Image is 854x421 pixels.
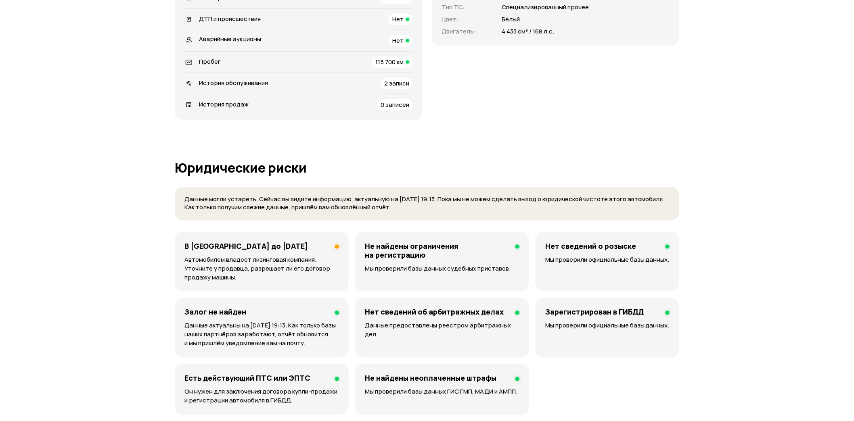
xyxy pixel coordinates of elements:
[175,160,679,175] h1: Юридические риски
[442,27,492,36] p: Двигатель :
[381,100,409,109] span: 0 записей
[545,255,670,264] p: Мы проверили официальные базы данных.
[384,79,409,88] span: 2 записи
[365,388,519,396] p: Мы проверили базы данных ГИС ГМП, МАДИ и АМПП.
[365,308,504,317] h4: Нет сведений об арбитражных делах
[184,242,308,250] h4: В [GEOGRAPHIC_DATA] до [DATE]
[502,27,554,36] p: 4 433 см³ / 168 л.с.
[184,321,339,348] p: Данные актуальны на [DATE] 19:13. Как только базы наших партнёров заработают, отчёт обновится и м...
[199,35,261,43] span: Аварийные аукционы
[184,195,670,212] p: Данные могли устареть. Сейчас вы видите информацию, актуальную на [DATE] 19:13. Пока мы не можем ...
[365,321,519,339] p: Данные предоставлены реестром арбитражных дел.
[184,308,246,317] h4: Залог не найден
[502,3,589,12] p: Специализированный прочее
[545,308,644,317] h4: Зарегистрирован в ГИБДД
[545,321,670,330] p: Мы проверили официальные базы данных.
[199,57,221,66] span: Пробег
[442,3,492,12] p: Тип ТС :
[184,374,310,383] h4: Есть действующий ПТС или ЭПТС
[545,242,636,250] h4: Нет сведений о розыске
[184,388,339,405] p: Он нужен для заключения договора купли-продажи и регистрации автомобиля в ГИБДД.
[365,374,496,383] h4: Не найдены неоплаченные штрафы
[199,15,261,23] span: ДТП и происшествия
[392,36,404,45] span: Нет
[365,264,519,273] p: Мы проверили базы данных судебных приставов.
[375,58,404,66] span: 115 700 км
[184,255,339,282] p: Автомобилем владеет лизинговая компания. Уточните у продавца, разрешает ли его договор продажу ма...
[442,15,492,24] p: Цвет :
[365,242,509,259] h4: Не найдены ограничения на регистрацию
[199,100,249,108] span: История продаж
[502,15,520,24] p: Белый
[392,15,404,23] span: Нет
[199,79,268,87] span: История обслуживания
